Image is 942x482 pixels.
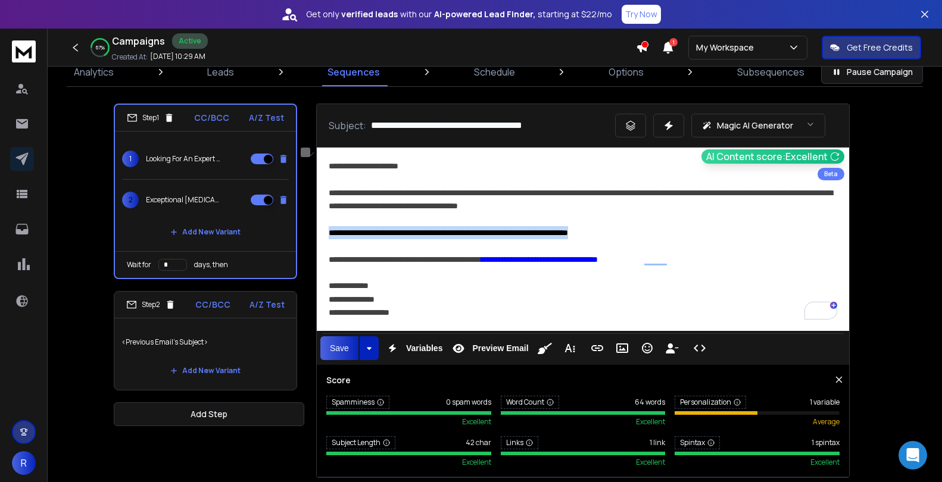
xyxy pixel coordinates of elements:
[586,336,609,360] button: Insert Link (⌘K)
[501,436,538,449] span: Links
[326,396,389,409] span: Spamminess
[822,36,921,60] button: Get Free Credits
[434,8,535,20] strong: AI-powered Lead Finder,
[74,65,114,79] p: Analytics
[381,336,445,360] button: Variables
[207,65,234,79] p: Leads
[821,60,923,84] button: Pause Campaign
[501,396,559,409] span: Word Count
[306,8,612,20] p: Get only with our starting at $22/mo
[661,336,684,360] button: Insert Unsubscribe Link
[161,359,250,383] button: Add New Variant
[172,33,208,49] div: Active
[696,42,759,54] p: My Workspace
[609,65,644,79] p: Options
[691,114,825,137] button: Magic AI Generator
[650,438,665,447] span: 1 link
[669,38,678,46] span: 1
[675,396,746,409] span: Personalization
[249,112,284,124] p: A/Z Test
[467,58,522,86] a: Schedule
[327,65,380,79] p: Sequences
[126,299,176,310] div: Step 2
[813,417,840,427] span: average
[12,451,36,475] button: R
[317,148,849,331] div: To enrich screen reader interactions, please activate Accessibility in Grammarly extension settings
[730,58,812,86] a: Subsequences
[470,343,531,353] span: Preview Email
[622,5,661,24] button: Try Now
[12,40,36,62] img: logo
[462,458,491,467] span: excellent
[194,112,229,124] p: CC/BCC
[112,34,165,48] h1: Campaigns
[635,398,665,407] span: 64 words
[636,336,659,360] button: Emoticons
[847,42,913,54] p: Get Free Credits
[611,336,634,360] button: Insert Image (⌘P)
[161,220,250,244] button: Add New Variant
[194,260,228,270] p: days, then
[446,398,491,407] span: 0 spam words
[601,58,651,86] a: Options
[326,436,395,449] span: Subject Length
[810,458,840,467] span: excellent
[404,343,445,353] span: Variables
[899,441,927,470] div: Open Intercom Messenger
[447,336,531,360] button: Preview Email
[688,336,711,360] button: Code View
[320,336,358,360] button: Save
[341,8,398,20] strong: verified leads
[146,195,222,205] p: Exceptional [MEDICAL_DATA] Results for You
[146,154,222,164] p: Looking For An Expert [MEDICAL_DATA] Special?
[320,58,387,86] a: Sequences
[810,398,840,407] span: 1 variable
[737,65,804,79] p: Subsequences
[112,52,148,62] p: Created At:
[96,44,105,51] p: 67 %
[462,417,491,427] span: excellent
[114,291,297,390] li: Step2CC/BCCA/Z Test<Previous Email's Subject>Add New Variant
[717,120,793,132] p: Magic AI Generator
[812,438,840,447] span: 1 spintax
[701,149,844,164] button: AI Content score:Excellent
[625,8,657,20] p: Try Now
[675,436,720,449] span: Spintax
[559,336,581,360] button: More Text
[122,151,139,167] span: 1
[474,65,515,79] p: Schedule
[195,299,230,311] p: CC/BCC
[200,58,241,86] a: Leads
[818,168,844,180] div: Beta
[636,417,665,427] span: excellent
[329,118,366,133] p: Subject:
[114,402,304,426] button: Add Step
[114,104,297,279] li: Step1CC/BCCA/Z Test1Looking For An Expert [MEDICAL_DATA] Special?2Exceptional [MEDICAL_DATA] Resu...
[326,374,840,386] h3: Score
[127,260,151,270] p: Wait for
[636,458,665,467] span: excellent
[466,438,491,447] span: 42 char
[249,299,285,311] p: A/Z Test
[67,58,121,86] a: Analytics
[534,336,556,360] button: Clean HTML
[127,112,174,123] div: Step 1
[122,192,139,208] span: 2
[121,325,289,359] p: <Previous Email's Subject>
[150,52,205,61] p: [DATE] 10:29 AM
